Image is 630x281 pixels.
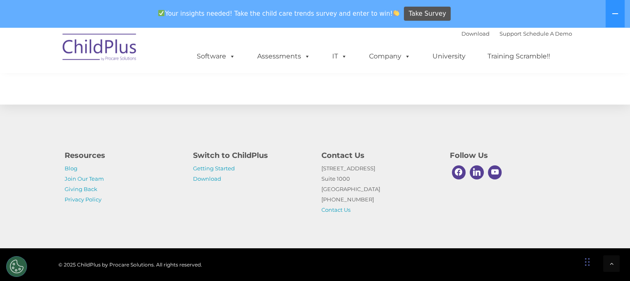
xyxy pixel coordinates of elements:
[500,30,521,37] a: Support
[361,48,419,65] a: Company
[321,163,437,215] p: [STREET_ADDRESS] Suite 1000 [GEOGRAPHIC_DATA] [PHONE_NUMBER]
[582,241,624,281] iframe: Chat Widget
[324,48,355,65] a: IT
[321,206,350,213] a: Contact Us
[479,48,558,65] a: Training Scramble!!
[321,150,437,161] h4: Contact Us
[424,48,474,65] a: University
[65,150,181,161] h4: Resources
[115,89,150,95] span: Phone number
[393,10,399,16] img: 👏
[585,250,590,274] div: Drag
[193,175,221,182] a: Download
[523,30,572,37] a: Schedule A Demo
[65,196,101,203] a: Privacy Policy
[249,48,319,65] a: Assessments
[461,30,490,37] a: Download
[461,30,572,37] font: |
[468,163,486,182] a: Linkedin
[155,5,403,22] span: Your insights needed! Take the child care trends survey and enter to win!
[65,186,97,192] a: Giving Back
[193,165,235,172] a: Getting Started
[450,163,468,182] a: Facebook
[409,7,446,21] span: Take Survey
[188,48,244,65] a: Software
[65,175,104,182] a: Join Our Team
[486,163,504,182] a: Youtube
[58,262,202,268] span: © 2025 ChildPlus by Procare Solutions. All rights reserved.
[193,150,309,161] h4: Switch to ChildPlus
[6,256,27,277] button: Cookies Settings
[58,28,141,69] img: ChildPlus by Procare Solutions
[450,150,566,161] h4: Follow Us
[115,55,140,61] span: Last name
[404,7,451,21] a: Take Survey
[65,165,77,172] a: Blog
[158,10,164,16] img: ✅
